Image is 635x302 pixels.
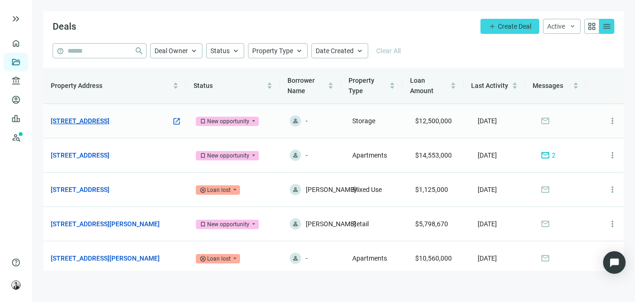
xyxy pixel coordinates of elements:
span: keyboard_arrow_up [295,47,303,55]
div: Loan lost [207,185,231,195]
span: Date Created [316,47,354,55]
span: person [292,118,299,124]
span: keyboard_arrow_up [232,47,240,55]
span: - [306,150,308,161]
button: more_vert [603,215,622,233]
span: [DATE] [478,151,497,159]
span: bookmark [200,152,206,159]
span: Storage [352,117,375,125]
span: Mixed Use [352,186,382,193]
span: more_vert [608,151,617,160]
span: mail [541,219,550,229]
span: help [57,48,64,55]
span: Property Type [252,47,293,55]
span: Apartments [352,254,387,262]
button: Clear All [372,43,405,58]
span: Borrower Name [287,77,315,95]
span: Retail [352,220,369,228]
span: - [306,253,308,264]
span: cancel [200,255,206,262]
span: Property Address [51,82,102,89]
a: [STREET_ADDRESS][PERSON_NAME] [51,253,160,263]
button: more_vert [603,180,622,199]
span: $1,125,000 [415,186,448,193]
span: 2 [552,150,556,160]
button: more_vert [603,249,622,268]
div: Open Intercom Messenger [603,251,626,274]
span: Active [547,23,565,30]
span: menu [602,22,612,31]
div: New opportunity [207,220,249,229]
span: bookmark [200,221,206,228]
button: more_vert [603,111,622,130]
img: avatar [12,281,20,289]
span: mail [541,151,550,160]
span: grid_view [587,22,596,31]
span: mail [541,185,550,194]
div: New opportunity [207,117,249,126]
span: [DATE] [478,186,497,193]
span: $12,500,000 [415,117,452,125]
span: keyboard_arrow_up [190,47,198,55]
span: person [292,186,299,193]
span: Last Activity [471,82,508,89]
span: Apartments [352,151,387,159]
span: account_balance [11,76,18,86]
span: - [306,115,308,127]
span: bookmark [200,118,206,125]
span: $5,798,670 [415,220,448,228]
a: [STREET_ADDRESS] [51,150,109,160]
button: Activekeyboard_arrow_down [543,19,581,34]
a: open_in_new [172,117,181,127]
span: Deal Owner [155,47,188,55]
span: mail [541,116,550,126]
span: Status [194,82,213,89]
span: person [292,152,299,159]
span: keyboard_arrow_down [569,23,576,30]
span: $14,553,000 [415,151,452,159]
div: New opportunity [207,151,249,160]
span: add [488,23,496,30]
span: [DATE] [478,117,497,125]
span: person [292,221,299,227]
span: keyboard_arrow_up [356,47,364,55]
button: keyboard_double_arrow_right [10,13,22,24]
span: mail [541,254,550,263]
span: [PERSON_NAME] [306,184,356,195]
span: [DATE] [478,220,497,228]
span: open_in_new [172,117,181,126]
button: more_vert [603,146,622,165]
span: help [11,258,21,267]
button: addCreate Deal [480,19,539,34]
span: Messages [533,82,563,89]
a: [STREET_ADDRESS] [51,116,109,126]
span: more_vert [608,185,617,194]
a: [STREET_ADDRESS] [51,184,109,195]
span: Status [210,47,230,55]
span: cancel [200,187,206,193]
span: Loan Amount [410,77,434,95]
span: [DATE] [478,254,497,262]
div: Loan lost [207,254,231,263]
span: [PERSON_NAME] [306,218,356,230]
span: $10,560,000 [415,254,452,262]
span: Create Deal [498,23,531,30]
span: Property Type [348,77,374,95]
span: more_vert [608,116,617,126]
a: [STREET_ADDRESS][PERSON_NAME] [51,219,160,229]
span: person [292,255,299,262]
span: more_vert [608,219,617,229]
